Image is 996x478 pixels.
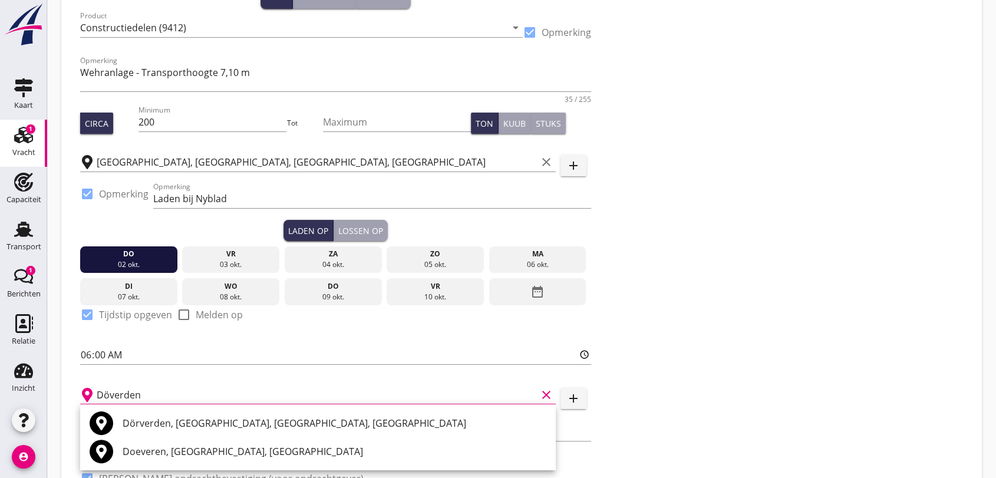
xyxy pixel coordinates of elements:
[12,337,35,345] div: Relatie
[390,259,481,270] div: 05 okt.
[492,249,583,259] div: ma
[99,309,172,321] label: Tijdstip opgeven
[390,281,481,292] div: vr
[83,249,174,259] div: do
[123,444,546,459] div: Doeveren, [GEOGRAPHIC_DATA], [GEOGRAPHIC_DATA]
[185,292,276,302] div: 08 okt.
[6,243,41,250] div: Transport
[492,259,583,270] div: 06 okt.
[288,292,379,302] div: 09 okt.
[338,225,383,237] div: Lossen op
[97,385,537,404] input: Losplaats
[83,292,174,302] div: 07 okt.
[12,445,35,469] i: account_circle
[26,124,35,134] div: 1
[531,113,566,134] button: Stuks
[7,290,41,298] div: Berichten
[499,113,531,134] button: Kuub
[185,259,276,270] div: 03 okt.
[288,259,379,270] div: 04 okt.
[390,249,481,259] div: zo
[566,159,581,173] i: add
[503,117,526,130] div: Kuub
[99,188,149,200] label: Opmerking
[14,101,33,109] div: Kaart
[539,388,553,402] i: clear
[471,113,499,134] button: Ton
[85,117,108,130] div: Circa
[542,27,591,38] label: Opmerking
[153,189,591,208] input: Opmerking
[80,113,113,134] button: Circa
[565,96,591,103] div: 35 / 255
[80,63,591,91] textarea: Opmerking
[334,220,388,241] button: Lossen op
[286,118,322,128] div: Tot
[138,113,286,131] input: Minimum
[80,18,506,37] input: Product
[539,155,553,169] i: clear
[185,281,276,292] div: wo
[97,153,537,172] input: Laadplaats
[566,391,581,406] i: add
[26,266,35,275] div: 1
[390,292,481,302] div: 10 okt.
[2,3,45,47] img: logo-small.a267ee39.svg
[476,117,493,130] div: Ton
[6,196,41,203] div: Capaciteit
[283,220,334,241] button: Laden op
[288,225,328,237] div: Laden op
[509,21,523,35] i: arrow_drop_down
[12,384,35,392] div: Inzicht
[288,249,379,259] div: za
[536,117,561,130] div: Stuks
[83,259,174,270] div: 02 okt.
[323,113,471,131] input: Maximum
[185,249,276,259] div: vr
[530,281,545,302] i: date_range
[123,416,546,430] div: Dörverden, [GEOGRAPHIC_DATA], [GEOGRAPHIC_DATA], [GEOGRAPHIC_DATA]
[83,281,174,292] div: di
[288,281,379,292] div: do
[196,309,243,321] label: Melden op
[12,149,35,156] div: Vracht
